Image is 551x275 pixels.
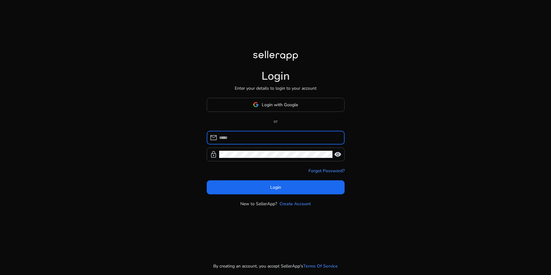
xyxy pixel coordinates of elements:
span: Login with Google [262,102,298,108]
span: visibility [334,151,341,158]
img: google-logo.svg [253,102,259,107]
span: mail [210,134,217,141]
span: Login [270,184,281,191]
p: Enter your details to login to your account [235,85,317,92]
p: New to SellerApp? [240,201,277,207]
a: Forgot Password? [308,168,345,174]
a: Create Account [280,201,311,207]
h1: Login [261,69,290,83]
span: lock [210,151,217,158]
p: or [207,118,345,125]
button: Login [207,180,345,194]
button: Login with Google [207,98,345,112]
a: Terms Of Service [303,263,338,269]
